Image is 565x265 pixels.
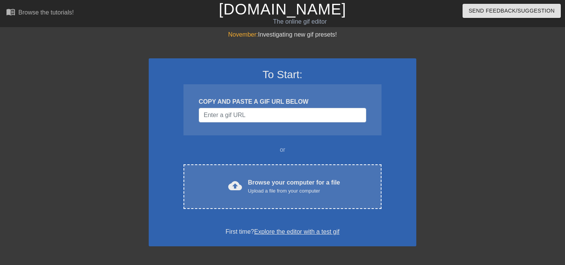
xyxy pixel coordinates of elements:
[228,179,242,193] span: cloud_upload
[159,68,406,81] h3: To Start:
[469,6,555,16] span: Send Feedback/Suggestion
[463,4,561,18] button: Send Feedback/Suggestion
[219,1,346,18] a: [DOMAIN_NAME]
[199,108,366,122] input: Username
[248,178,340,195] div: Browse your computer for a file
[228,31,258,38] span: November:
[6,7,15,16] span: menu_book
[149,30,416,39] div: Investigating new gif presets!
[248,187,340,195] div: Upload a file from your computer
[192,17,408,26] div: The online gif editor
[18,9,74,16] div: Browse the tutorials!
[169,145,396,154] div: or
[254,228,339,235] a: Explore the editor with a test gif
[6,7,74,19] a: Browse the tutorials!
[159,227,406,236] div: First time?
[199,97,366,106] div: COPY AND PASTE A GIF URL BELOW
